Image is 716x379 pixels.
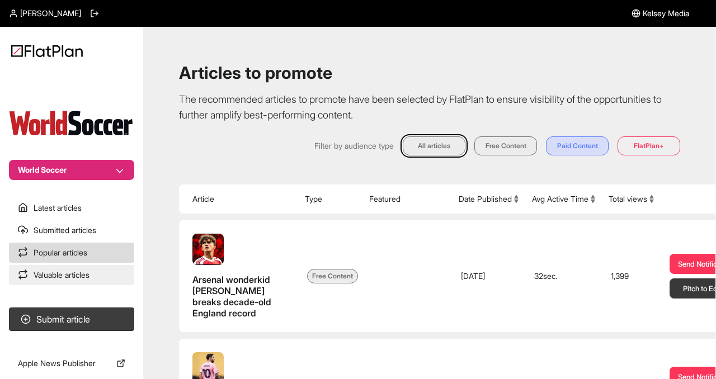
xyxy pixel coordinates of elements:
[532,193,595,205] button: Avg Active Time
[192,234,289,319] a: Arsenal wonderkid [PERSON_NAME] breaks decade-old England record
[452,220,525,332] td: [DATE]
[546,136,609,155] button: Paid Content
[403,136,465,155] button: All articles
[9,243,134,263] a: Popular articles
[9,109,134,138] img: Publication Logo
[474,136,537,155] button: Free Content
[20,8,81,19] span: [PERSON_NAME]
[602,220,661,332] td: 1,399
[11,45,83,57] img: Logo
[9,198,134,218] a: Latest articles
[192,234,224,265] img: Arsenal wonderkid Max Dowman breaks decade-old England record
[459,193,519,205] button: Date Published
[192,274,271,319] span: Arsenal wonderkid [PERSON_NAME] breaks decade-old England record
[179,92,680,123] p: The recommended articles to promote have been selected by FlatPlan to ensure visibility of the op...
[9,220,134,240] a: Submitted articles
[307,269,358,283] span: Free Content
[609,193,654,205] button: Total views
[179,184,298,214] th: Article
[179,63,680,83] h1: Articles to promote
[192,274,289,319] span: Arsenal wonderkid Max Dowman breaks decade-old England record
[643,8,689,19] span: Kelsey Media
[314,140,394,151] span: Filter by audience type
[298,184,362,214] th: Type
[525,220,602,332] td: 32 sec.
[9,353,134,373] a: Apple News Publisher
[9,160,134,180] button: World Soccer
[362,184,452,214] th: Featured
[9,307,134,331] button: Submit article
[9,8,81,19] a: [PERSON_NAME]
[618,136,680,155] button: FlatPlan+
[9,265,134,285] a: Valuable articles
